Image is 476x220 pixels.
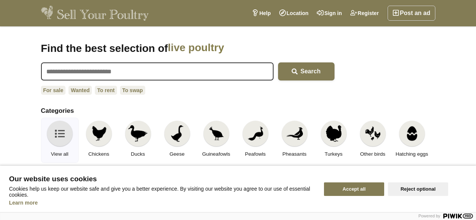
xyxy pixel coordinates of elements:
span: Hatching eggs [395,152,428,156]
h2: Categories [41,107,435,115]
span: live poultry [168,41,294,55]
a: Register [346,6,383,21]
img: Other birds [365,125,381,142]
button: Accept all [324,182,384,196]
img: Geese [169,125,186,142]
a: Wanted [68,86,92,95]
span: Geese [170,152,185,156]
img: Pheasants [286,125,303,142]
span: Peafowls [245,152,266,156]
span: View all [51,152,68,156]
a: Location [275,6,313,21]
a: To rent [95,86,117,95]
a: Peafowls Peafowls [237,118,274,163]
a: Chickens Chickens [80,118,118,163]
a: To swap [120,86,145,95]
a: Poultry breeders Poultry breeders [119,164,157,209]
a: Ducks Ducks [119,118,157,163]
a: View all [41,118,79,163]
span: Pheasants [283,152,307,156]
a: Sign in [313,6,346,21]
a: Housing and accessories Housing and accessories [80,164,118,209]
a: Pest control Pest control [198,164,235,209]
span: Search [301,68,321,74]
a: Other birds Other birds [354,118,392,163]
img: Peafowls [247,125,264,142]
img: Sell Your Poultry [41,6,149,21]
span: Ducks [131,152,145,156]
span: Our website uses cookies [9,175,315,183]
a: Hatching eggs Hatching eggs [393,118,431,163]
span: Guineafowls [202,152,230,156]
a: Services Services [158,164,196,209]
a: Post an ad [388,6,435,21]
a: Learn more [9,200,38,206]
img: Chickens [91,125,107,142]
img: Guineafowls [208,125,225,142]
a: Help [248,6,275,21]
span: Other birds [360,152,385,156]
a: Geese Geese [158,118,196,163]
span: Chickens [88,152,109,156]
a: For sale [41,86,66,95]
img: Hatching eggs [404,125,420,142]
button: Reject optional [388,182,448,196]
h1: Find the best selection of [41,41,335,55]
img: Ducks [128,125,147,142]
a: Guineafowls Guineafowls [198,118,235,163]
img: Turkeys [325,125,342,142]
button: Search [278,62,335,80]
a: Pheasants Pheasants [276,118,313,163]
span: Turkeys [325,152,343,156]
a: Turkeys Turkeys [315,118,353,163]
span: Powered by [418,214,440,218]
a: Country stores Country stores [41,164,79,209]
p: Cookies help us keep our website safe and give you a better experience. By visiting our website y... [9,186,315,198]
